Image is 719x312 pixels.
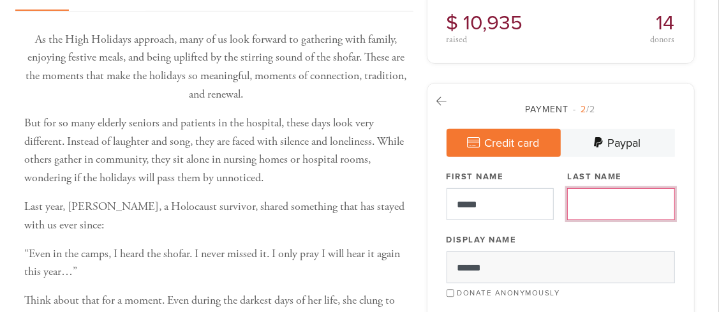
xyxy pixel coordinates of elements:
[25,245,408,282] p: “Even in the camps, I heard the shofar. I never missed it. I only pray I will hear it again this ...
[25,31,408,104] p: As the High Holidays approach, many of us look forward to gathering with family, enjoying festive...
[447,11,459,35] span: $
[565,11,675,35] h2: 14
[447,171,504,182] label: First Name
[457,288,560,297] label: Donate Anonymously
[565,35,675,44] div: donors
[25,198,408,235] p: Last year, [PERSON_NAME], a Holocaust survivor, shared something that has stayed with us ever since:
[447,234,517,246] label: Display Name
[581,104,587,115] span: 2
[447,35,557,44] div: raised
[25,114,408,188] p: But for so many elderly seniors and patients in the hospital, these days look very different. Ins...
[561,129,675,157] a: Paypal
[574,104,596,115] span: /2
[567,171,622,182] label: Last Name
[447,129,561,157] a: Credit card
[464,11,523,35] span: 10,935
[447,103,675,116] div: Payment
